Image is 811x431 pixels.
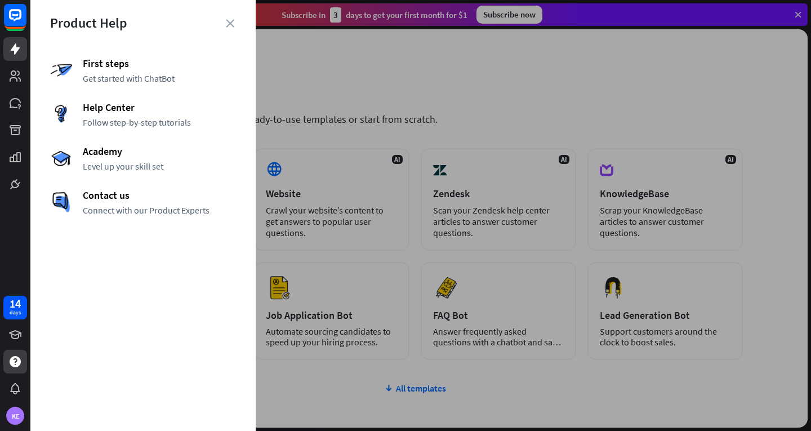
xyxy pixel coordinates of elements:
i: close [226,19,234,28]
span: Help Center [83,101,236,114]
div: Product Help [50,14,236,32]
div: days [10,309,21,317]
span: Follow step-by-step tutorials [83,117,236,128]
button: Open LiveChat chat widget [9,5,43,38]
span: Level up your skill set [83,161,236,172]
span: First steps [83,57,236,70]
span: Connect with our Product Experts [83,205,236,216]
div: KE [6,407,24,425]
a: 14 days [3,296,27,319]
span: Contact us [83,189,236,202]
div: 14 [10,299,21,309]
span: Academy [83,145,236,158]
span: Get started with ChatBot [83,73,236,84]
